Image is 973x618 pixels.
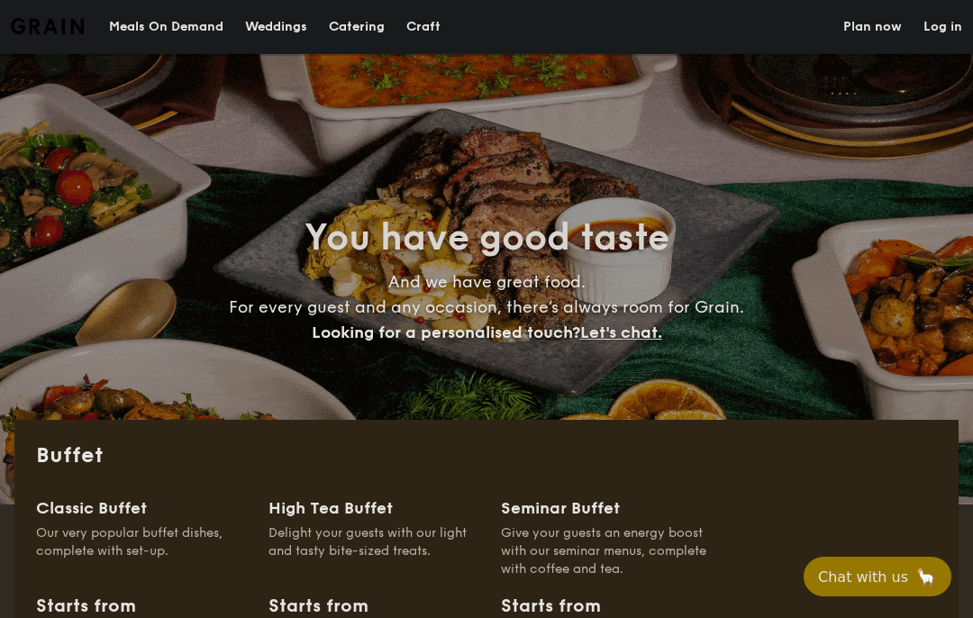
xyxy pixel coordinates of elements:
[11,18,84,34] img: Grain
[305,216,669,259] span: You have good taste
[268,495,479,521] div: High Tea Buffet
[501,524,712,578] div: Give your guests an energy boost with our seminar menus, complete with coffee and tea.
[11,18,84,34] a: Logotype
[915,567,937,587] span: 🦙
[580,323,662,342] span: Let's chat.
[804,557,951,596] button: Chat with us🦙
[501,495,712,521] div: Seminar Buffet
[312,323,580,342] span: Looking for a personalised touch?
[36,495,247,521] div: Classic Buffet
[36,441,937,470] h2: Buffet
[818,568,908,586] span: Chat with us
[36,524,247,578] div: Our very popular buffet dishes, complete with set-up.
[229,272,744,342] span: And we have great food. For every guest and any occasion, there’s always room for Grain.
[268,524,479,578] div: Delight your guests with our light and tasty bite-sized treats.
